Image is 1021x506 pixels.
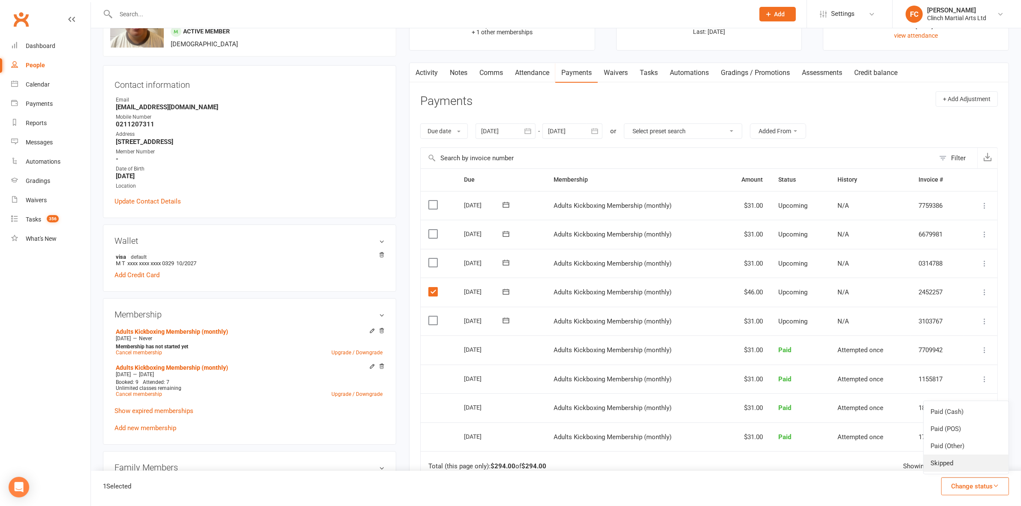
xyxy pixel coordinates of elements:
[779,202,808,210] span: Upcoming
[116,148,385,156] div: Member Number
[114,196,181,207] a: Update Contact Details
[911,393,964,422] td: 1848250
[903,463,979,470] div: Showing of payments
[103,481,131,491] div: 1
[848,63,904,83] a: Credit balance
[464,430,504,443] div: [DATE]
[779,260,808,267] span: Upcoming
[554,260,672,267] span: Adults Kickboxing Membership (monthly)
[911,335,964,365] td: 7709942
[610,126,616,136] div: or
[554,202,672,210] span: Adults Kickboxing Membership (monthly)
[927,14,986,22] div: Clinch Martial Arts Ltd
[116,96,385,104] div: Email
[114,77,385,90] h3: Contact information
[464,256,504,269] div: [DATE]
[26,62,45,69] div: People
[554,346,672,354] span: Adults Kickboxing Membership (monthly)
[837,375,883,383] span: Attempted once
[837,404,883,412] span: Attempted once
[11,191,90,210] a: Waivers
[116,113,385,121] div: Mobile Number
[722,365,771,394] td: $31.00
[722,422,771,452] td: $31.00
[779,317,808,325] span: Upcoming
[664,63,715,83] a: Automations
[114,335,385,342] div: —
[796,63,848,83] a: Assessments
[114,371,385,378] div: —
[715,63,796,83] a: Gradings / Promotions
[521,462,546,470] strong: $294.00
[464,285,504,298] div: [DATE]
[464,343,504,356] div: [DATE]
[546,169,722,191] th: Membership
[139,335,152,341] span: Never
[911,191,964,220] td: 7759386
[464,198,504,212] div: [DATE]
[114,310,385,319] h3: Membership
[114,407,193,415] a: Show expired memberships
[951,153,966,163] div: Filter
[722,278,771,307] td: $46.00
[911,307,964,336] td: 3103767
[114,270,160,280] a: Add Credit Card
[911,278,964,307] td: 2452257
[554,288,672,296] span: Adults Kickboxing Membership (monthly)
[26,216,41,223] div: Tasks
[722,169,771,191] th: Amount
[11,171,90,191] a: Gradings
[444,63,473,83] a: Notes
[26,177,50,184] div: Gradings
[116,335,131,341] span: [DATE]
[554,317,672,325] span: Adults Kickboxing Membership (monthly)
[837,433,883,441] span: Attempted once
[26,235,57,242] div: What's New
[722,335,771,365] td: $31.00
[128,253,149,260] span: default
[116,130,385,138] div: Address
[116,344,188,350] strong: Membership has not started yet
[11,56,90,75] a: People
[750,123,806,139] button: Added From
[410,63,444,83] a: Activity
[837,346,883,354] span: Attempted once
[116,385,181,391] span: Unlimited classes remaining
[331,391,382,397] a: Upgrade / Downgrade
[830,169,911,191] th: History
[143,379,169,385] span: Attended: 7
[837,288,849,296] span: N/A
[11,133,90,152] a: Messages
[420,95,473,108] h3: Payments
[837,231,849,238] span: N/A
[26,120,47,126] div: Reports
[26,81,50,88] div: Calendar
[722,220,771,249] td: $31.00
[911,220,964,249] td: 6679981
[911,365,964,394] td: 1155817
[116,253,380,260] strong: visa
[554,375,672,383] span: Adults Kickboxing Membership (monthly)
[509,63,555,83] a: Attendance
[598,63,634,83] a: Waivers
[421,148,935,168] input: Search by invoice number
[837,317,849,325] span: N/A
[555,63,598,83] a: Payments
[473,63,509,83] a: Comms
[911,422,964,452] td: 1719053
[894,32,938,39] a: view attendance
[936,91,998,107] button: + Add Adjustment
[106,482,131,490] span: Selected
[935,148,977,168] button: Filter
[116,364,228,371] a: Adults Kickboxing Membership (monthly)
[906,6,923,23] div: FC
[116,379,139,385] span: Booked: 9
[26,42,55,49] div: Dashboard
[941,477,1009,495] button: Change status
[47,215,59,222] span: 356
[11,210,90,229] a: Tasks 356
[11,114,90,133] a: Reports
[722,191,771,220] td: $31.00
[11,229,90,249] a: What's New
[722,393,771,422] td: $31.00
